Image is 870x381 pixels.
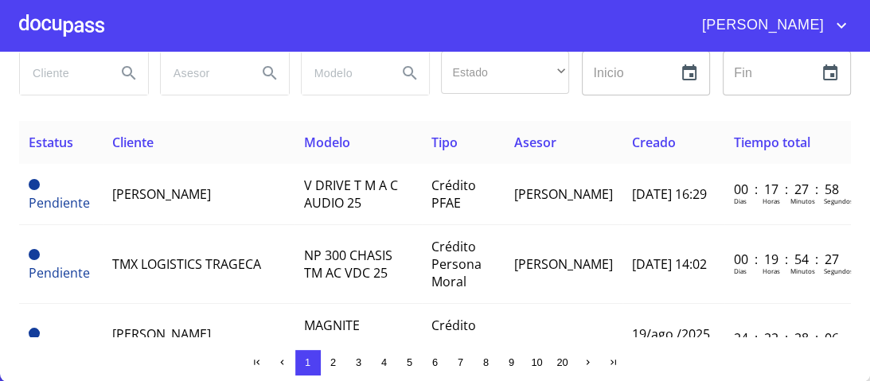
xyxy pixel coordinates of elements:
input: search [161,52,244,95]
span: Tiempo total [734,134,810,151]
button: Search [391,54,429,92]
span: 9 [509,356,514,368]
button: 5 [397,350,423,375]
span: Pendiente [29,194,90,212]
span: [DATE] 14:02 [632,255,707,273]
span: Pendiente [29,179,40,190]
button: 3 [346,350,372,375]
div: ​ [441,51,569,94]
button: 9 [499,350,525,375]
input: search [20,52,103,95]
span: 5 [407,356,412,368]
span: Pendiente [29,328,40,339]
span: Asesor [514,134,556,151]
span: 7 [458,356,463,368]
p: Dias [734,266,747,275]
p: 00 : 19 : 54 : 27 [734,251,841,268]
span: [PERSON_NAME] [514,255,613,273]
span: Crédito PFAE [431,177,476,212]
p: Minutos [790,196,815,205]
span: V DRIVE T M A C AUDIO 25 [304,177,398,212]
button: 10 [525,350,550,375]
button: account of current user [690,13,851,38]
button: Search [110,54,148,92]
span: MAGNITE ADVANCE 1 0 LTS CVT 25 [304,317,407,369]
p: Horas [763,196,780,205]
span: Pendiente [29,264,90,282]
p: Segundos [824,266,853,275]
p: Horas [763,266,780,275]
span: 3 [356,356,361,368]
button: 8 [474,350,499,375]
span: Estatus [29,134,73,151]
p: Segundos [824,196,853,205]
button: 7 [448,350,474,375]
span: Tipo [431,134,458,151]
button: 1 [295,350,321,375]
p: Minutos [790,266,815,275]
p: 00 : 17 : 27 : 58 [734,181,841,198]
button: 6 [423,350,448,375]
p: Dias [734,196,747,205]
span: 10 [531,356,542,368]
span: Crédito Persona Física [431,317,482,369]
button: 20 [550,350,575,375]
span: [DATE] 16:29 [632,185,707,203]
span: Crédito Persona Moral [431,238,482,290]
span: 2 [330,356,336,368]
span: 6 [432,356,438,368]
span: Cliente [112,134,154,151]
button: 2 [321,350,346,375]
span: Modelo [304,134,350,151]
input: search [302,52,385,95]
span: [PERSON_NAME] [690,13,832,38]
span: [PERSON_NAME] [514,185,613,203]
span: 20 [556,356,568,368]
span: TMX LOGISTICS TRAGECA [112,255,261,273]
button: 4 [372,350,397,375]
span: Pendiente [29,249,40,260]
span: Creado [632,134,676,151]
span: [PERSON_NAME] [112,185,211,203]
span: 8 [483,356,489,368]
button: Search [251,54,289,92]
span: 4 [381,356,387,368]
span: 19/ago./2025 11:29 [632,325,710,360]
span: [PERSON_NAME] [PERSON_NAME] [112,325,211,360]
span: [PERSON_NAME] [514,334,613,352]
p: 24 : 22 : 28 : 06 [734,329,841,347]
span: 1 [305,356,310,368]
span: NP 300 CHASIS TM AC VDC 25 [304,247,392,282]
